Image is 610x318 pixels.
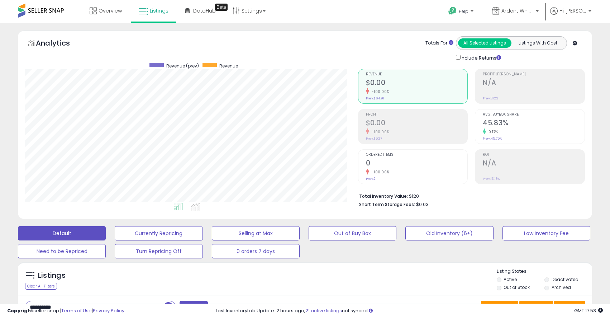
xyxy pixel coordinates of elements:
[486,129,498,135] small: 0.17%
[212,244,300,258] button: 0 orders 7 days
[483,136,502,141] small: Prev: 45.75%
[366,159,468,169] h2: 0
[497,268,592,275] p: Listing States:
[443,1,481,23] a: Help
[552,276,578,282] label: Deactivated
[359,201,415,207] b: Short Term Storage Fees:
[115,244,202,258] button: Turn Repricing Off
[559,7,586,14] span: Hi [PERSON_NAME]
[366,153,468,157] span: Ordered Items
[366,96,384,100] small: Prev: $64.91
[369,129,390,135] small: -100.00%
[448,6,457,15] i: Get Help
[425,40,453,47] div: Totals For
[150,7,168,14] span: Listings
[483,73,585,76] span: Profit [PERSON_NAME]
[550,7,591,23] a: Hi [PERSON_NAME]
[459,8,468,14] span: Help
[36,38,84,50] h5: Analytics
[511,38,564,48] button: Listings With Cost
[369,169,390,175] small: -100.00%
[483,96,498,100] small: Prev: 8.12%
[519,301,553,313] button: Columns
[366,73,468,76] span: Revenue
[366,119,468,128] h2: $0.00
[25,283,57,290] div: Clear All Filters
[502,226,590,240] button: Low Inventory Fee
[193,7,216,14] span: DataHub
[504,276,517,282] label: Active
[481,301,518,313] button: Save View
[366,136,382,141] small: Prev: $5.27
[458,38,511,48] button: All Selected Listings
[483,79,585,88] h2: N/A
[501,7,534,14] span: Ardent Wholesale
[215,4,228,11] div: Tooltip anchor
[359,191,580,200] li: $120
[18,244,106,258] button: Need to be Repriced
[483,119,585,128] h2: 45.83%
[38,271,66,281] h5: Listings
[219,63,238,69] span: Revenue
[483,177,500,181] small: Prev: 13.18%
[366,79,468,88] h2: $0.00
[366,177,376,181] small: Prev: 2
[451,53,510,62] div: Include Returns
[212,226,300,240] button: Selling at Max
[554,301,585,313] button: Actions
[115,226,202,240] button: Currently Repricing
[524,303,547,310] span: Columns
[99,7,122,14] span: Overview
[305,307,342,314] a: 21 active listings
[552,284,571,290] label: Archived
[405,226,493,240] button: Old Inventory (6+)
[359,193,408,199] b: Total Inventory Value:
[366,113,468,117] span: Profit
[483,113,585,117] span: Avg. Buybox Share
[18,226,106,240] button: Default
[309,226,396,240] button: Out of Buy Box
[7,308,124,314] div: seller snap | |
[7,307,33,314] strong: Copyright
[416,201,429,208] span: $0.03
[180,301,208,313] button: Filters
[504,284,530,290] label: Out of Stock
[369,89,390,94] small: -100.00%
[216,308,603,314] div: Last InventoryLab Update: 2 hours ago, not synced.
[483,153,585,157] span: ROI
[166,63,199,69] span: Revenue (prev)
[574,307,603,314] span: 2025-10-13 17:53 GMT
[483,159,585,169] h2: N/A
